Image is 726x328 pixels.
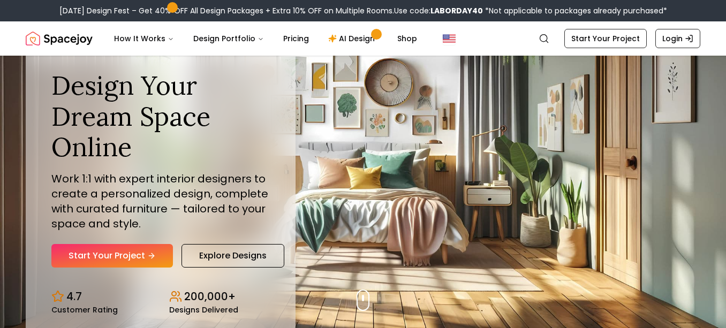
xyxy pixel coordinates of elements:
span: *Not applicable to packages already purchased* [483,5,667,16]
small: Designs Delivered [169,306,238,314]
img: Spacejoy Logo [26,28,93,49]
a: AI Design [320,28,387,49]
a: Shop [389,28,426,49]
a: Start Your Project [564,29,647,48]
p: 200,000+ [184,289,236,304]
button: How It Works [105,28,183,49]
b: LABORDAY40 [430,5,483,16]
p: 4.7 [66,289,82,304]
p: Work 1:1 with expert interior designers to create a personalized design, complete with curated fu... [51,171,270,231]
h1: Design Your Dream Space Online [51,70,270,163]
a: Start Your Project [51,244,173,268]
a: Login [655,29,700,48]
nav: Main [105,28,426,49]
small: Customer Rating [51,306,118,314]
div: Design stats [51,280,270,314]
a: Spacejoy [26,28,93,49]
a: Pricing [275,28,317,49]
span: Use code: [394,5,483,16]
button: Design Portfolio [185,28,273,49]
a: Explore Designs [182,244,284,268]
img: United States [443,32,456,45]
nav: Global [26,21,700,56]
div: [DATE] Design Fest – Get 40% OFF All Design Packages + Extra 10% OFF on Multiple Rooms. [59,5,667,16]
